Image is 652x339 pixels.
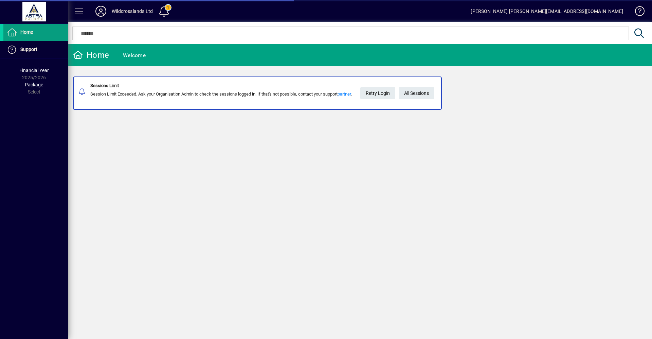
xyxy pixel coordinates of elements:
[3,41,68,58] a: Support
[90,91,352,98] div: Session Limit Exceeded. Ask your Organisation Admin to check the sessions logged in. If that's no...
[123,50,146,61] div: Welcome
[471,6,623,17] div: [PERSON_NAME] [PERSON_NAME][EMAIL_ADDRESS][DOMAIN_NAME]
[360,87,395,99] button: Retry Login
[399,87,434,99] a: All Sessions
[20,47,37,52] span: Support
[68,77,652,110] app-alert-notification-menu-item: Sessions Limit
[112,6,153,17] div: Wildcrosslands Ltd
[90,82,352,89] div: Sessions Limit
[20,29,33,35] span: Home
[90,5,112,17] button: Profile
[19,68,49,73] span: Financial Year
[25,82,43,87] span: Package
[630,1,644,23] a: Knowledge Base
[366,88,390,99] span: Retry Login
[338,91,351,97] a: partner
[404,88,429,99] span: All Sessions
[73,50,109,61] div: Home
